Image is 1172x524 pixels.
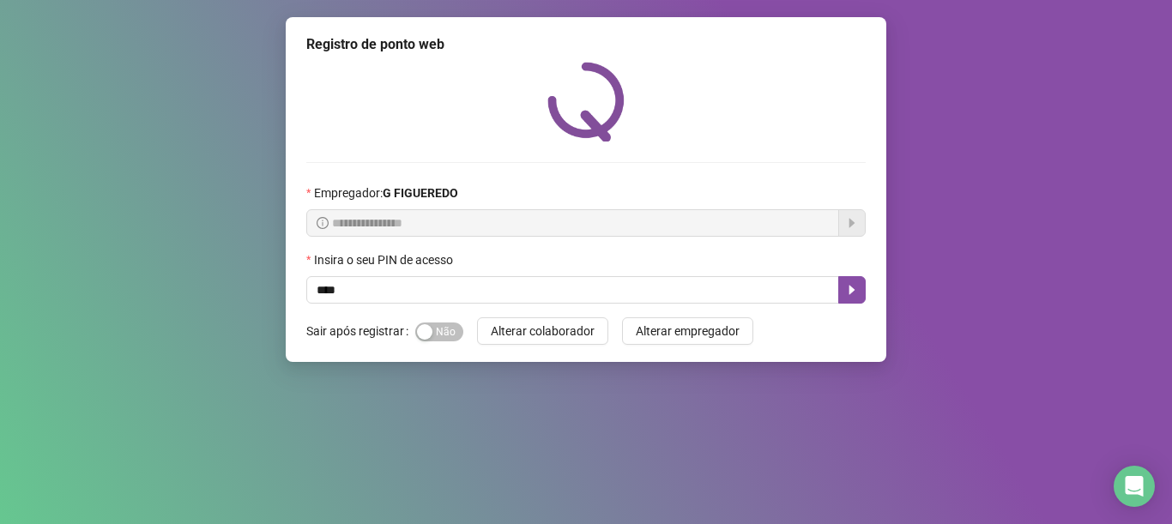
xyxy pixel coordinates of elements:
[306,34,866,55] div: Registro de ponto web
[547,62,625,142] img: QRPoint
[845,283,859,297] span: caret-right
[317,217,329,229] span: info-circle
[314,184,458,202] span: Empregador :
[306,317,415,345] label: Sair após registrar
[622,317,753,345] button: Alterar empregador
[383,186,458,200] strong: G FIGUEREDO
[306,250,464,269] label: Insira o seu PIN de acesso
[477,317,608,345] button: Alterar colaborador
[1114,466,1155,507] div: Open Intercom Messenger
[636,322,740,340] span: Alterar empregador
[491,322,595,340] span: Alterar colaborador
